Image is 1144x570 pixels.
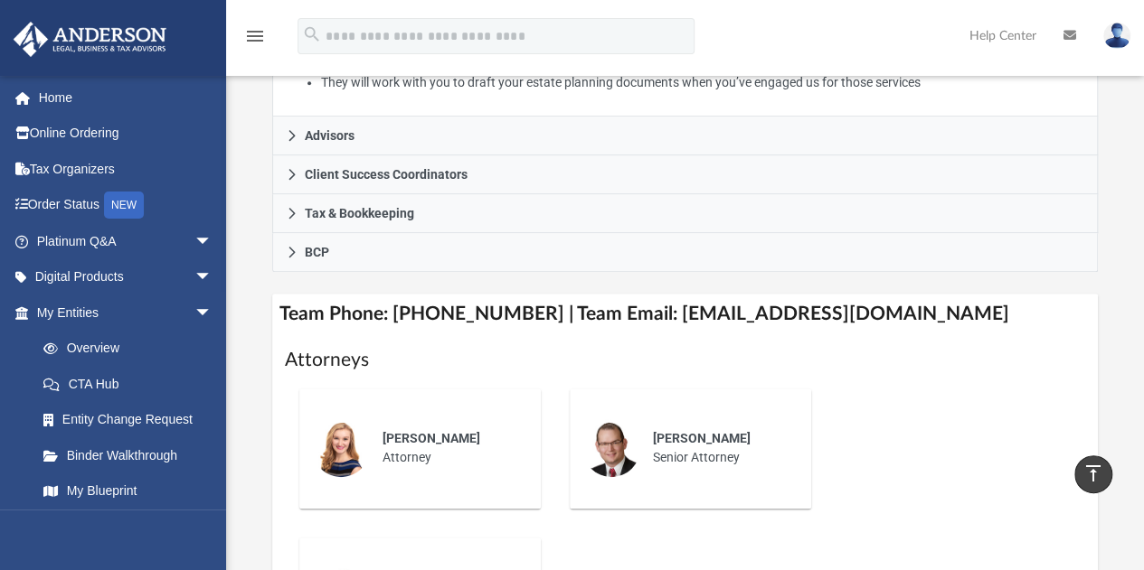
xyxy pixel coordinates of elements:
a: BCP [272,233,1099,272]
a: Platinum Q&Aarrow_drop_down [13,223,240,259]
a: CTA Hub [25,366,240,402]
span: BCP [305,246,329,258]
a: Tax Due Dates [25,509,240,545]
i: menu [244,25,266,47]
span: Advisors [305,129,355,142]
h4: Team Phone: [PHONE_NUMBER] | Team Email: [EMAIL_ADDRESS][DOMAIN_NAME] [272,294,1099,334]
i: search [302,24,322,44]
a: Order StatusNEW [13,187,240,224]
span: Client Success Coordinators [305,168,468,181]
img: thumbnail [582,419,640,477]
img: User Pic [1103,23,1130,49]
a: Online Ordering [13,116,240,152]
a: menu [244,34,266,47]
a: vertical_align_top [1074,455,1112,493]
a: Entity Change Request [25,402,240,438]
span: [PERSON_NAME] [653,431,751,445]
a: Tax & Bookkeeping [272,194,1099,233]
div: Senior Attorney [640,416,799,480]
img: Anderson Advisors Platinum Portal [8,22,172,57]
div: Attorney [370,416,528,480]
a: Overview [25,331,240,367]
a: Home [13,79,240,116]
a: My Blueprint [25,473,231,509]
div: NEW [104,192,144,219]
a: Client Success Coordinators [272,155,1099,194]
span: Tax & Bookkeeping [305,207,414,220]
span: [PERSON_NAME] [383,431,480,445]
span: arrow_drop_down [194,259,231,296]
i: vertical_align_top [1083,463,1104,484]
a: Tax Organizers [13,151,240,187]
li: They will work with you to draft your estate planning documents when you’ve engaged us for those ... [321,71,1084,94]
span: arrow_drop_down [194,223,231,260]
h1: Attorneys [285,347,1086,373]
a: Binder Walkthrough [25,437,240,473]
a: Digital Productsarrow_drop_down [13,259,240,295]
a: My Entitiesarrow_drop_down [13,294,240,331]
img: thumbnail [312,419,370,477]
span: arrow_drop_down [194,294,231,332]
a: Advisors [272,117,1099,155]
